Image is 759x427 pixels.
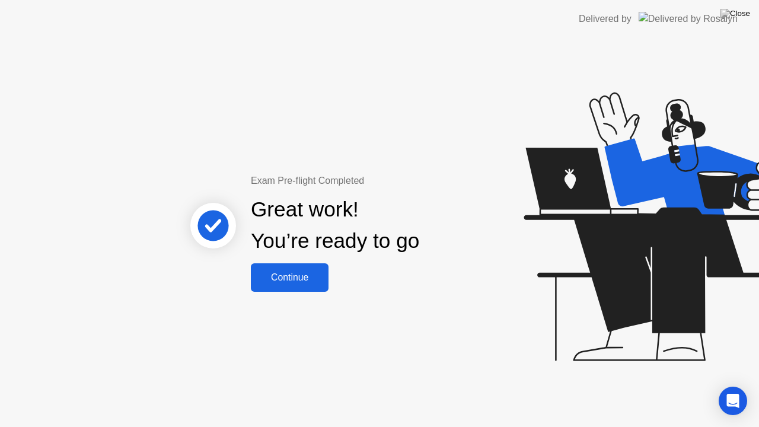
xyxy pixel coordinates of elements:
img: Delivered by Rosalyn [639,12,738,26]
div: Delivered by [579,12,632,26]
img: Close [720,9,750,18]
div: Great work! You’re ready to go [251,194,419,257]
button: Continue [251,263,329,292]
div: Open Intercom Messenger [719,387,747,415]
div: Continue [254,272,325,283]
div: Exam Pre-flight Completed [251,174,496,188]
